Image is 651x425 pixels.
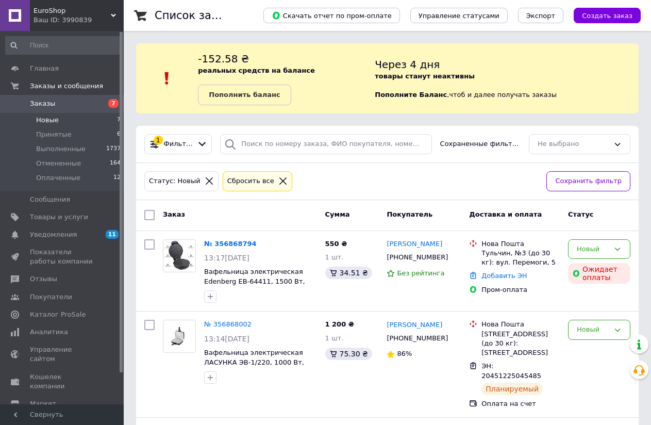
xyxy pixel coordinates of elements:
button: Сохранить фильтр [546,171,630,191]
div: Тульчин, №3 (до 30 кг): вул. Перемоги, 5 [481,249,560,267]
span: Создать заказ [582,12,632,20]
span: 1 шт. [325,334,344,342]
span: Статус [568,210,594,218]
a: Добавить ЭН [481,272,527,280]
div: [PHONE_NUMBER] [385,251,450,264]
span: Сумма [325,210,350,218]
span: Главная [30,64,59,73]
span: Выполненные [36,144,86,154]
span: 12 [113,173,121,183]
span: Отзывы [30,274,57,284]
span: Заказы и сообщения [30,81,103,91]
span: Кошелек компании [30,372,95,391]
div: Нова Пошта [481,239,560,249]
div: [PHONE_NUMBER] [385,332,450,345]
div: Нова Пошта [481,320,560,329]
b: Пополните Баланс [375,91,447,99]
span: 7 [117,116,121,125]
div: Ожидает оплаты [568,263,630,284]
span: 86% [397,350,412,357]
a: № 356868002 [204,320,252,328]
div: 34.51 ₴ [325,267,372,279]
a: Создать заказ [563,11,641,19]
h1: Список заказов [155,9,243,22]
span: 6 [117,130,121,139]
b: реальных средств на балансе [198,67,315,74]
button: Экспорт [518,8,563,23]
button: Управление статусами [410,8,508,23]
span: Принятые [36,130,72,139]
a: [PERSON_NAME] [387,320,442,330]
img: Фото товару [163,325,195,348]
span: Показатели работы компании [30,248,95,266]
a: Фото товару [163,239,196,272]
a: Вафельница электрическая ЛАСУНКА ЭВ-1/220, 1000 Вт, электровафельница [204,349,304,375]
div: Оплата на счет [481,399,560,408]
span: Заказы [30,99,55,108]
div: Новый [577,244,609,255]
div: , чтоб и далее получать заказы [375,52,639,105]
div: 1 [154,136,163,145]
span: 164 [110,159,121,168]
span: EuroShop [34,6,111,15]
img: Фото товару [163,240,195,272]
a: Вафельница электрическая Edenberg EB-64411, 1500 Вт, для тонких вафель, мраморное антипригарное п... [204,268,316,304]
b: Пополнить баланс [209,91,280,99]
div: Статус: Новый [147,176,203,187]
span: Через 4 дня [375,58,440,71]
span: Сохраненные фильтры: [440,139,521,149]
span: Новые [36,116,59,125]
span: Покупатель [387,210,432,218]
input: Поиск [5,36,122,55]
span: Управление сайтом [30,345,95,364]
span: ЭН: 20451225045485 [481,362,541,380]
span: 1737 [106,144,121,154]
span: 13:17[DATE] [204,254,249,262]
span: 1 шт. [325,253,344,261]
div: Сбросить все [225,176,276,187]
span: -152.58 ₴ [198,53,249,65]
a: Пополнить баланс [198,85,291,105]
span: Отмененные [36,159,81,168]
span: 11 [106,230,119,239]
span: 13:14[DATE] [204,335,249,343]
a: [PERSON_NAME] [387,239,442,249]
b: товары станут неактивны [375,72,475,80]
span: Экспорт [526,12,555,20]
button: Скачать отчет по пром-оплате [263,8,400,23]
span: Фильтры [164,139,193,149]
span: 1 200 ₴ [325,320,354,328]
input: Поиск по номеру заказа, ФИО покупателя, номеру телефона, Email, номеру накладной [220,134,431,154]
span: Управление статусами [419,12,499,20]
span: 550 ₴ [325,240,347,248]
img: :exclamation: [159,71,175,86]
span: Без рейтинга [397,269,444,277]
a: № 356868794 [204,240,257,248]
a: Фото товару [163,320,196,353]
span: Покупатели [30,292,72,302]
span: 7 [108,99,119,108]
span: Аналитика [30,328,68,337]
div: [STREET_ADDRESS] (до 30 кг): [STREET_ADDRESS] [481,330,560,358]
div: Планируемый [481,383,543,395]
span: Доставка и оплата [469,210,542,218]
div: Пром-оплата [481,285,560,295]
span: Сохранить фильтр [555,176,622,187]
span: Сообщения [30,195,70,204]
div: Не выбрано [538,139,609,150]
span: Оплаченные [36,173,80,183]
span: Маркет [30,399,56,408]
div: Новый [577,324,609,335]
div: 75.30 ₴ [325,348,372,360]
span: Скачать отчет по пром-оплате [272,11,392,20]
span: Товары и услуги [30,213,88,222]
span: Уведомления [30,230,77,239]
span: Заказ [163,210,185,218]
button: Создать заказ [574,8,641,23]
span: Каталог ProSale [30,310,86,319]
div: Ваш ID: 3990839 [34,15,124,25]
